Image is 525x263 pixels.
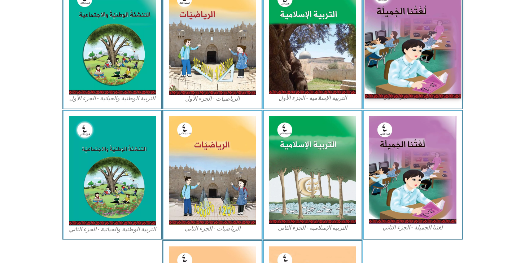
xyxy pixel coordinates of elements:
[169,225,256,233] figcaption: الرياضيات - الجزء الثاني
[269,224,356,232] figcaption: التربية الإسلامية - الجزء الثاني
[269,94,356,102] figcaption: التربية الإسلامية - الجزء الأول
[169,95,256,103] figcaption: الرياضيات - الجزء الأول​
[69,95,156,102] figcaption: التربية الوطنية والحياتية - الجزء الأول​
[69,225,156,233] figcaption: التربية الوطنية والحياتية - الجزء الثاني
[369,224,456,232] figcaption: لغتنا الجميلة - الجزء الثاني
